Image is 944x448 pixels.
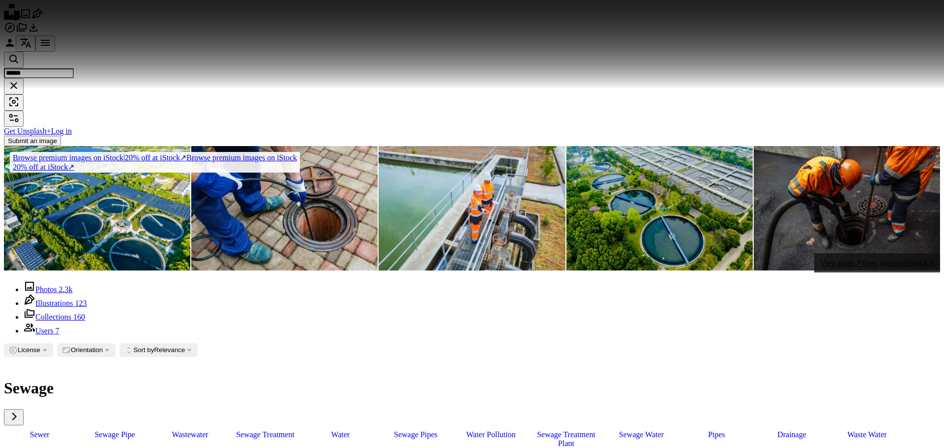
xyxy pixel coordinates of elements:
button: Menu [35,35,55,52]
button: License [4,343,53,357]
button: scroll list to the right [4,409,24,425]
a: Log in [51,127,72,135]
button: Search Unsplash [4,52,24,68]
span: 123 [75,299,87,307]
a: sewage treatment [230,425,301,444]
a: waste water [831,425,903,444]
a: pipes [681,425,752,444]
button: Submit an image [4,136,61,146]
span: License [18,346,40,354]
a: Download History [28,27,39,35]
a: sewage water [606,425,677,444]
span: 20% off at iStock ↗ [13,153,186,162]
a: sewage pipe [79,425,150,444]
a: sewer [4,425,75,444]
button: Visual search [4,94,24,111]
a: Photos 2.3k [24,285,73,294]
a: water pollution [455,425,527,444]
a: water [305,425,376,444]
a: Home — Unsplash [4,13,20,21]
button: Language [16,35,35,52]
a: Photos [20,13,31,21]
span: Browse premium images on iStock | [13,153,125,162]
span: 2.3k [59,285,73,294]
a: Explore [4,27,16,35]
a: Illustrations 123 [24,299,87,307]
button: Orientation [57,343,116,357]
a: Get Unsplash+ [4,127,51,135]
button: Clear [4,78,24,94]
span: View more on iStock ↗ [861,259,934,267]
span: 160 [73,313,85,321]
a: Collections [16,27,28,35]
h1: Sewage [4,379,940,397]
a: Illustrations [31,13,43,21]
a: Browse premium images on iStock|20% off at iStock↗Browse premium images on iStock20% off at iStock↗ [4,146,306,179]
a: drainage [756,425,827,444]
img: Sewer workers cleaning manhole and unblocking sewers the street sidewalk [754,146,940,270]
img: Aerial view of sewage treatment plant [566,146,753,270]
a: View more↗View more on iStock↗ [814,253,940,272]
button: Filters [4,111,24,127]
span: Sort by [133,346,154,354]
a: sewage pipes [380,425,451,444]
a: Users 7 [24,327,59,335]
form: Find visuals sitewide [4,52,940,111]
img: sewer cleaning service - worker clean a clogged drainage with hydro jetting [191,146,378,270]
span: View more ↗ [820,259,861,267]
img: Aerial View of Two Environmental engineers work at wastewater treatment plants, Water management ... [379,146,565,270]
button: Sort byRelevance [119,343,198,357]
span: Orientation [71,346,103,354]
img: Sewage treatment plant and solar panel composite renewable energy [4,146,190,270]
span: Relevance [133,346,185,354]
span: 7 [55,327,59,335]
a: Collections 160 [24,313,85,321]
a: Log in / Sign up [4,42,16,50]
a: wastewater [154,425,226,444]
